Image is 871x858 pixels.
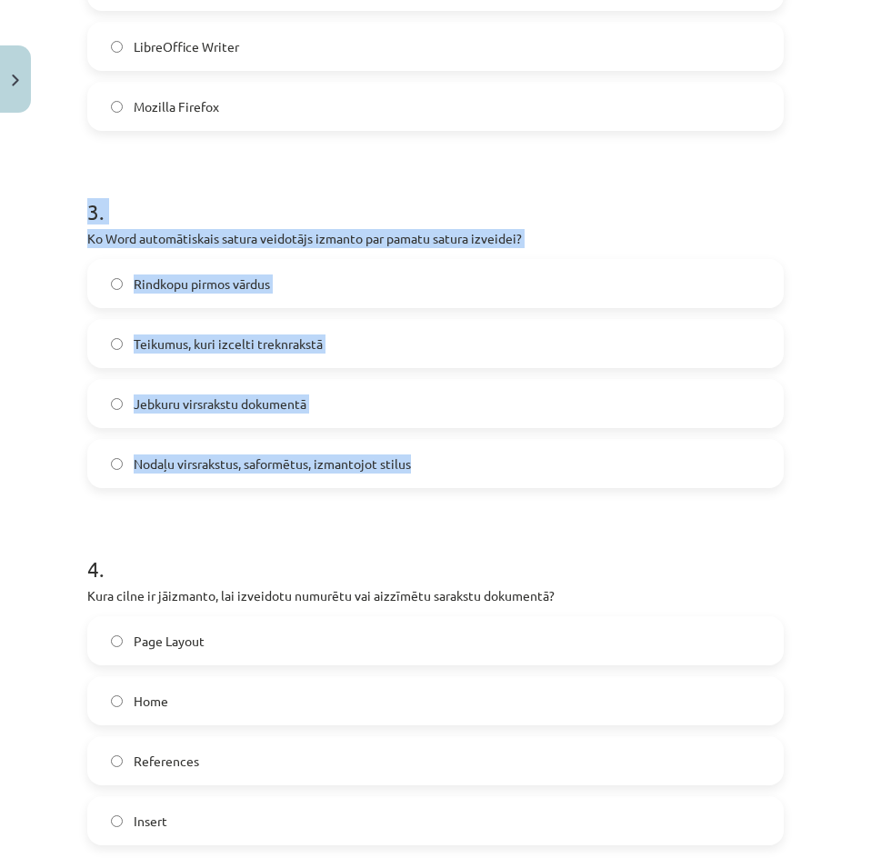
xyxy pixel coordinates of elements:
input: Page Layout [111,635,123,647]
span: Home [134,692,168,711]
input: Jebkuru virsrakstu dokumentā [111,398,123,410]
span: Rindkopu pirmos vārdus [134,274,270,294]
input: Insert [111,815,123,827]
input: Teikumus, kuri izcelti treknrakstā [111,338,123,350]
input: Home [111,695,123,707]
span: Page Layout [134,632,205,651]
p: Kura cilne ir jāizmanto, lai izveidotu numurētu vai aizzīmētu sarakstu dokumentā? [87,586,784,605]
img: icon-close-lesson-0947bae3869378f0d4975bcd49f059093ad1ed9edebbc8119c70593378902aed.svg [12,75,19,86]
input: Nodaļu virsrakstus, saformētus, izmantojot stilus [111,458,123,470]
span: References [134,752,199,771]
span: LibreOffice Writer [134,37,239,56]
input: Mozilla Firefox [111,101,123,113]
p: Ko Word automātiskais satura veidotājs izmanto par pamatu satura izveidei? [87,229,784,248]
span: Mozilla Firefox [134,97,219,116]
span: Teikumus, kuri izcelti treknrakstā [134,334,323,354]
input: References [111,755,123,767]
span: Insert [134,812,167,831]
input: Rindkopu pirmos vārdus [111,278,123,290]
h1: 3 . [87,167,784,224]
span: Jebkuru virsrakstu dokumentā [134,394,306,414]
h1: 4 . [87,524,784,581]
span: Nodaļu virsrakstus, saformētus, izmantojot stilus [134,454,411,474]
input: LibreOffice Writer [111,41,123,53]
